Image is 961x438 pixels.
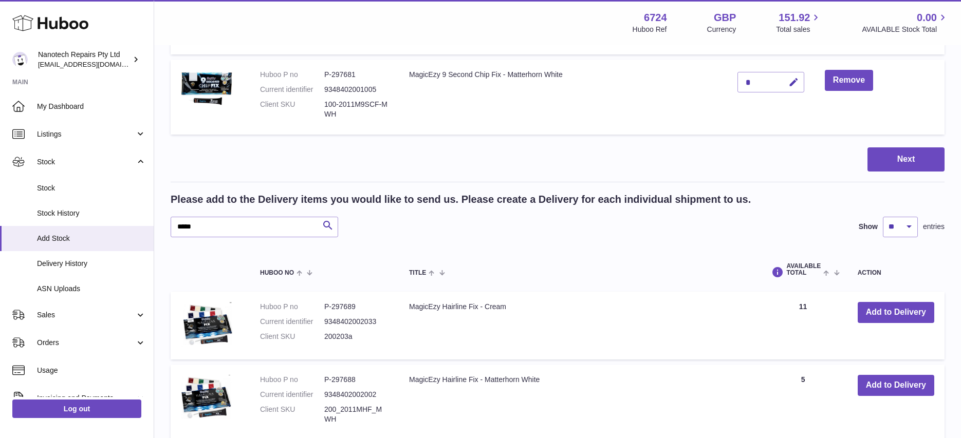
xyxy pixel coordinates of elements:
span: Sales [37,310,135,320]
span: 0.00 [917,11,937,25]
dt: Huboo P no [260,70,324,80]
img: MagicEzy Hairline Fix - Cream [181,302,232,347]
dd: 9348402002002 [324,390,389,399]
dd: P-297689 [324,302,389,312]
a: 0.00 AVAILABLE Stock Total [862,11,949,34]
a: 151.92 Total sales [776,11,822,34]
dd: 200203a [324,332,389,341]
span: My Dashboard [37,102,146,111]
strong: GBP [714,11,736,25]
div: Huboo Ref [633,25,667,34]
span: 151.92 [779,11,810,25]
span: AVAILABLE Total [786,263,821,276]
div: Currency [707,25,736,34]
img: MagicEzy 9 Second Chip Fix - Matterhorn White [181,70,232,106]
span: Stock History [37,208,146,218]
dd: 9348402001005 [324,85,389,94]
span: Invoicing and Payments [37,393,135,403]
a: Log out [12,399,141,418]
span: Add Stock [37,234,146,243]
span: ASN Uploads [37,284,146,294]
span: [EMAIL_ADDRESS][DOMAIN_NAME] [38,60,151,68]
dd: P-297681 [324,70,389,80]
dt: Client SKU [260,405,324,424]
span: entries [923,222,945,232]
dt: Current identifier [260,85,324,94]
span: Total sales [776,25,822,34]
img: info@nanotechrepairs.com [12,52,28,67]
button: Next [867,147,945,172]
span: Stock [37,183,146,193]
dt: Current identifier [260,390,324,399]
button: Remove [825,70,873,91]
dd: 100-2011M9SCF-MWH [324,100,389,119]
dt: Current identifier [260,317,324,327]
div: Nanotech Repairs Pty Ltd [38,50,131,69]
span: Orders [37,338,135,348]
label: Show [859,222,878,232]
strong: 6724 [644,11,667,25]
span: Listings [37,129,135,139]
dd: 9348402002033 [324,317,389,327]
span: AVAILABLE Stock Total [862,25,949,34]
button: Add to Delivery [858,302,934,323]
dt: Client SKU [260,100,324,119]
dd: 200_2011MHF_MWH [324,405,389,424]
span: Delivery History [37,259,146,269]
span: Title [409,270,426,276]
img: MagicEzy Hairline Fix - Matterhorn White [181,375,232,418]
h2: Please add to the Delivery items you would like to send us. Please create a Delivery for each ind... [171,193,751,206]
span: Usage [37,366,146,375]
td: MagicEzy Hairline Fix - Cream [399,292,759,360]
dt: Huboo P no [260,302,324,312]
div: Action [858,270,934,276]
span: Stock [37,157,135,167]
dt: Huboo P no [260,375,324,385]
td: MagicEzy 9 Second Chip Fix - Matterhorn White [399,60,727,135]
dd: P-297688 [324,375,389,385]
span: Huboo no [260,270,294,276]
button: Add to Delivery [858,375,934,396]
td: 11 [759,292,847,360]
dt: Client SKU [260,332,324,341]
